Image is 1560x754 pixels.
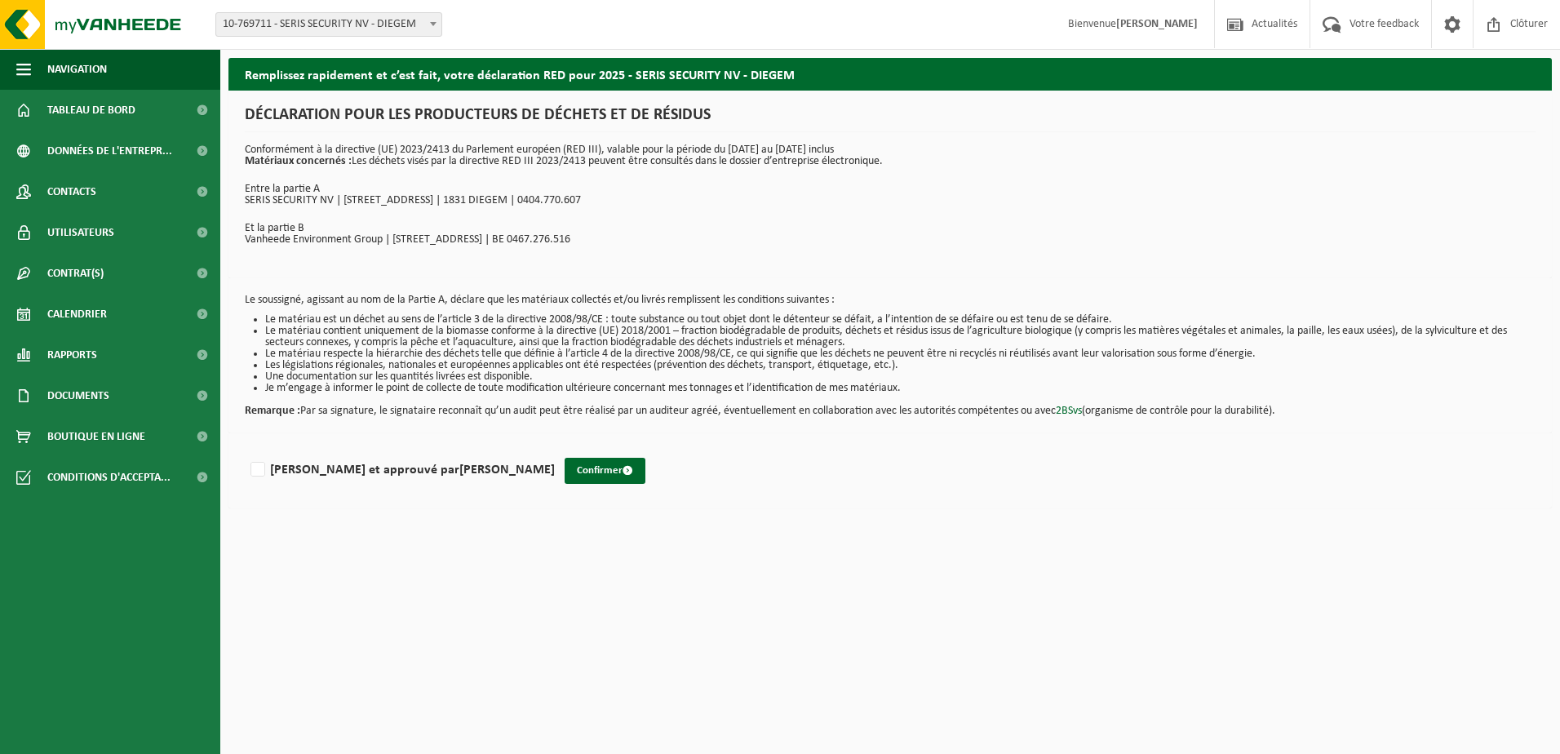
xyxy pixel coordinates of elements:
button: Confirmer [565,458,645,484]
h1: DÉCLARATION POUR LES PRODUCTEURS DE DÉCHETS ET DE RÉSIDUS [245,107,1536,132]
span: 10-769711 - SERIS SECURITY NV - DIEGEM [216,13,441,36]
li: Le matériau contient uniquement de la biomasse conforme à la directive (UE) 2018/2001 – fraction ... [265,326,1536,348]
span: Documents [47,375,109,416]
li: Une documentation sur les quantités livrées est disponible. [265,371,1536,383]
p: Conformément à la directive (UE) 2023/2413 du Parlement européen (RED III), valable pour la pério... [245,144,1536,167]
p: Par sa signature, le signataire reconnaît qu’un audit peut être réalisé par un auditeur agréé, év... [245,394,1536,417]
span: Calendrier [47,294,107,335]
label: [PERSON_NAME] et approuvé par [247,458,555,482]
span: Données de l'entrepr... [47,131,172,171]
span: Contacts [47,171,96,212]
p: Et la partie B [245,223,1536,234]
p: Vanheede Environment Group | [STREET_ADDRESS] | BE 0467.276.516 [245,234,1536,246]
span: 10-769711 - SERIS SECURITY NV - DIEGEM [215,12,442,37]
a: 2BSvs [1056,405,1082,417]
p: Entre la partie A [245,184,1536,195]
p: Le soussigné, agissant au nom de la Partie A, déclare que les matériaux collectés et/ou livrés re... [245,295,1536,306]
strong: Matériaux concernés : [245,155,352,167]
span: Contrat(s) [47,253,104,294]
li: Le matériau est un déchet au sens de l’article 3 de la directive 2008/98/CE : toute substance ou ... [265,314,1536,326]
li: Les législations régionales, nationales et européennes applicables ont été respectées (prévention... [265,360,1536,371]
h2: Remplissez rapidement et c’est fait, votre déclaration RED pour 2025 - SERIS SECURITY NV - DIEGEM [228,58,1552,90]
span: Boutique en ligne [47,416,145,457]
span: Conditions d'accepta... [47,457,171,498]
span: Utilisateurs [47,212,114,253]
span: Tableau de bord [47,90,135,131]
strong: [PERSON_NAME] [1116,18,1198,30]
strong: Remarque : [245,405,300,417]
strong: [PERSON_NAME] [459,463,555,477]
li: Je m’engage à informer le point de collecte de toute modification ultérieure concernant mes tonna... [265,383,1536,394]
span: Navigation [47,49,107,90]
li: Le matériau respecte la hiérarchie des déchets telle que définie à l’article 4 de la directive 20... [265,348,1536,360]
span: Rapports [47,335,97,375]
p: SERIS SECURITY NV | [STREET_ADDRESS] | 1831 DIEGEM | 0404.770.607 [245,195,1536,206]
